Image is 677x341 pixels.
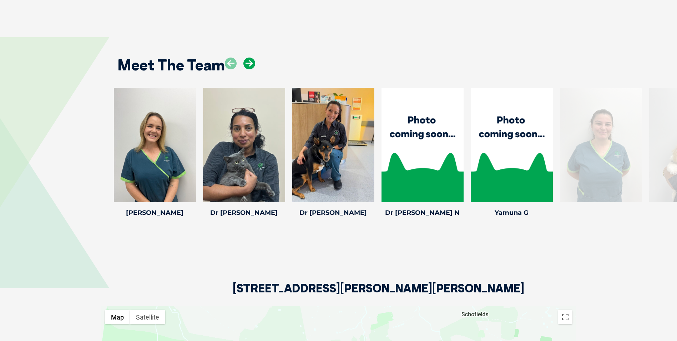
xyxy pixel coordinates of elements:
[382,209,464,216] h4: Dr [PERSON_NAME] N
[558,310,572,324] button: Toggle fullscreen view
[117,58,225,73] h2: Meet The Team
[292,209,374,216] h4: Dr [PERSON_NAME]
[114,209,196,216] h4: [PERSON_NAME]
[203,209,285,216] h4: Dr [PERSON_NAME]
[105,310,130,324] button: Show street map
[233,282,524,306] h2: [STREET_ADDRESS][PERSON_NAME][PERSON_NAME]
[130,310,165,324] button: Show satellite imagery
[471,209,553,216] h4: Yamuna G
